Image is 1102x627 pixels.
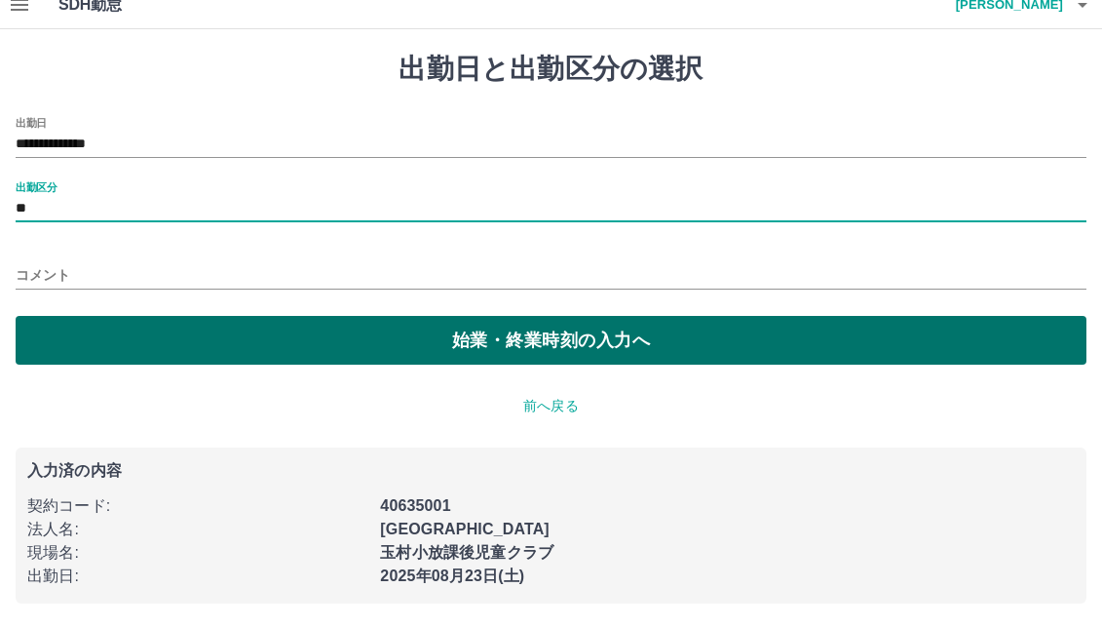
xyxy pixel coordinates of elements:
b: [GEOGRAPHIC_DATA] [380,521,550,537]
p: 契約コード : [27,494,368,518]
p: 出勤日 : [27,565,368,588]
b: 2025年08月23日(土) [380,568,524,584]
p: 入力済の内容 [27,463,1075,479]
label: 出勤区分 [16,179,57,194]
label: 出勤日 [16,115,47,130]
b: 40635001 [380,497,450,514]
b: 玉村小放課後児童クラブ [380,544,553,561]
p: 前へ戻る [16,396,1086,416]
p: 法人名 : [27,518,368,541]
h1: 出勤日と出勤区分の選択 [16,53,1086,86]
button: 始業・終業時刻の入力へ [16,316,1086,365]
p: 現場名 : [27,541,368,565]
